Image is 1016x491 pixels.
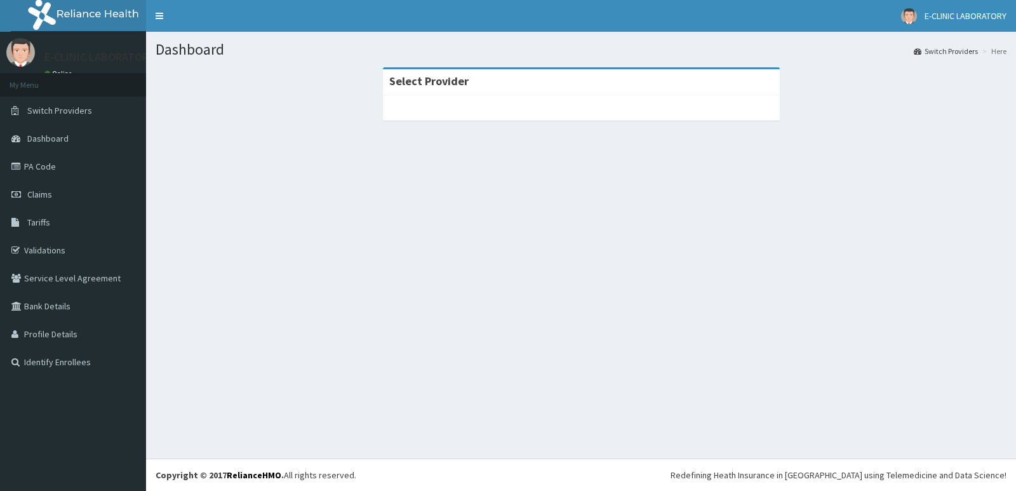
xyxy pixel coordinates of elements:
[914,46,978,57] a: Switch Providers
[44,69,75,78] a: Online
[901,8,917,24] img: User Image
[979,46,1006,57] li: Here
[6,38,35,67] img: User Image
[227,469,281,481] a: RelianceHMO
[27,217,50,228] span: Tariffs
[27,189,52,200] span: Claims
[389,74,469,88] strong: Select Provider
[27,133,69,144] span: Dashboard
[146,459,1016,491] footer: All rights reserved.
[156,41,1006,58] h1: Dashboard
[925,10,1006,22] span: E-CLINIC LABORATORY
[671,469,1006,481] div: Redefining Heath Insurance in [GEOGRAPHIC_DATA] using Telemedicine and Data Science!
[27,105,92,116] span: Switch Providers
[44,51,154,63] p: E-CLINIC LABORATORY
[156,469,284,481] strong: Copyright © 2017 .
